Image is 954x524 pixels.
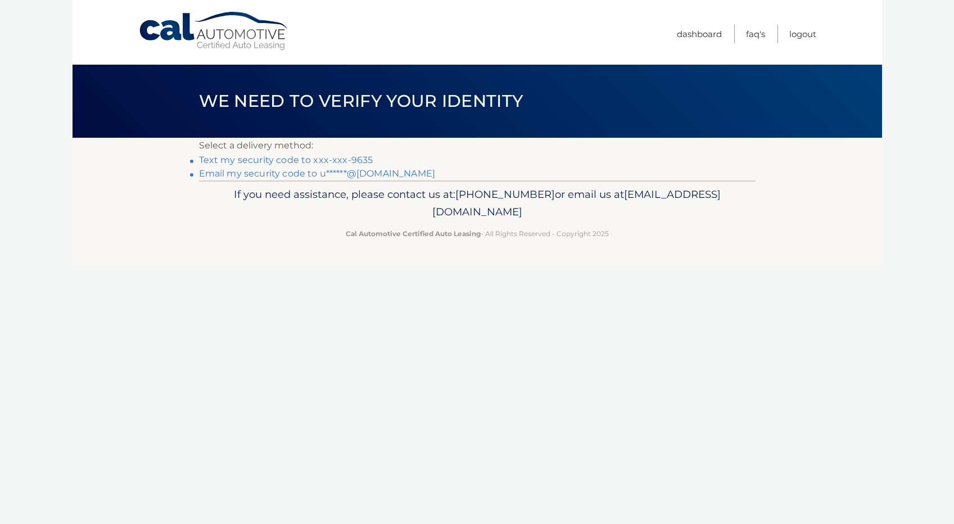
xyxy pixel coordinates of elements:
span: We need to verify your identity [199,91,523,111]
a: Cal Automotive [138,11,290,51]
a: FAQ's [746,25,765,43]
p: Select a delivery method: [199,138,756,153]
p: If you need assistance, please contact us at: or email us at [206,186,748,222]
span: [PHONE_NUMBER] [455,188,555,201]
a: Email my security code to u******@[DOMAIN_NAME] [199,168,436,179]
a: Dashboard [677,25,722,43]
a: Text my security code to xxx-xxx-9635 [199,155,373,165]
strong: Cal Automotive Certified Auto Leasing [346,229,481,238]
a: Logout [789,25,816,43]
p: - All Rights Reserved - Copyright 2025 [206,228,748,240]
